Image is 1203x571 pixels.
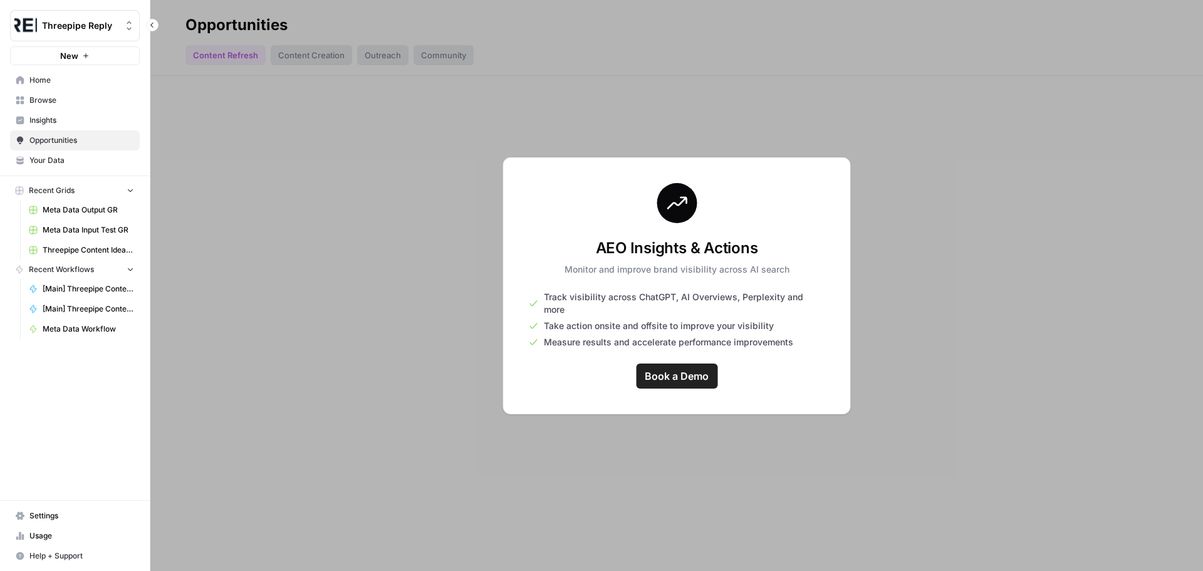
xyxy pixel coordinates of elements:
span: Help + Support [29,550,134,562]
a: Meta Data Output GR [23,200,140,220]
span: [Main] Threepipe Content Idea & Brief Generator [43,303,134,315]
button: Help + Support [10,546,140,566]
span: Usage [29,530,134,542]
a: Home [10,70,140,90]
span: Meta Data Workflow [43,323,134,335]
span: Threepipe Reply [42,19,118,32]
span: Browse [29,95,134,106]
a: Browse [10,90,140,110]
span: Threepipe Content Ideation Grid [43,244,134,256]
img: Threepipe Reply Logo [14,14,37,37]
span: Recent Grids [29,185,75,196]
a: Opportunities [10,130,140,150]
span: Home [29,75,134,86]
span: Track visibility across ChatGPT, AI Overviews, Perplexity and more [544,291,825,316]
a: Meta Data Workflow [23,319,140,339]
a: Threepipe Content Ideation Grid [23,240,140,260]
a: Usage [10,526,140,546]
span: Opportunities [29,135,134,146]
button: Recent Grids [10,181,140,200]
button: Workspace: Threepipe Reply [10,10,140,41]
span: Settings [29,510,134,521]
a: Your Data [10,150,140,170]
span: Insights [29,115,134,126]
span: Your Data [29,155,134,166]
h3: AEO Insights & Actions [565,238,789,258]
button: New [10,46,140,65]
span: Meta Data Output GR [43,204,134,216]
a: Meta Data Input Test GR [23,220,140,240]
span: Meta Data Input Test GR [43,224,134,236]
button: Recent Workflows [10,260,140,279]
span: Measure results and accelerate performance improvements [544,336,793,348]
span: Book a Demo [645,369,709,384]
a: Settings [10,506,140,526]
span: New [60,50,78,62]
span: Recent Workflows [29,264,94,275]
a: [Main] Threepipe Content Idea & Brief Generator [23,299,140,319]
span: Take action onsite and offsite to improve your visibility [544,320,774,332]
a: [Main] Threepipe Content Producer [23,279,140,299]
a: Insights [10,110,140,130]
a: Book a Demo [636,364,717,389]
p: Monitor and improve brand visibility across AI search [565,263,789,276]
span: [Main] Threepipe Content Producer [43,283,134,295]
